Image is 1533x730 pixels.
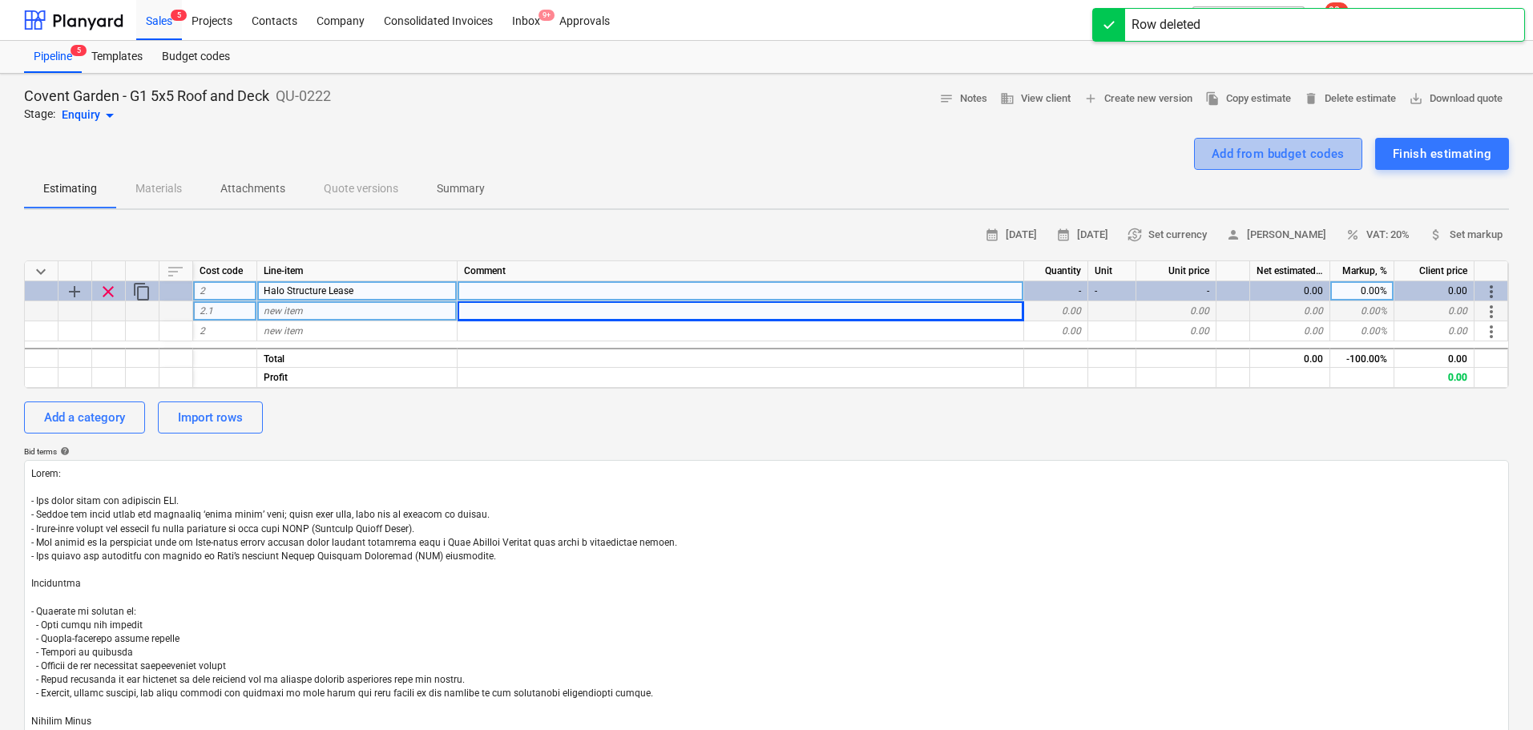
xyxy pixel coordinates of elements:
[158,401,263,434] button: Import rows
[939,91,954,106] span: notes
[1375,138,1509,170] button: Finish estimating
[1024,261,1088,281] div: Quantity
[1402,87,1509,111] button: Download quote
[1226,226,1326,244] span: [PERSON_NAME]
[31,262,50,281] span: Collapse all categories
[257,348,458,368] div: Total
[1250,348,1330,368] div: 0.00
[939,90,987,108] span: Notes
[1297,87,1402,111] button: Delete estimate
[1304,90,1396,108] span: Delete estimate
[200,305,213,317] span: 2.1
[257,261,458,281] div: Line-item
[985,226,1037,244] span: [DATE]
[1088,281,1136,301] div: -
[1000,90,1071,108] span: View client
[1024,301,1088,321] div: 0.00
[1000,91,1015,106] span: business
[1220,223,1333,248] button: [PERSON_NAME]
[257,368,458,388] div: Profit
[220,180,285,197] p: Attachments
[264,325,303,337] span: new item
[1394,348,1475,368] div: 0.00
[933,87,994,111] button: Notes
[264,305,303,317] span: new item
[1205,90,1291,108] span: Copy estimate
[1330,281,1394,301] div: 0.00%
[978,223,1043,248] button: [DATE]
[1136,261,1216,281] div: Unit price
[1226,228,1241,242] span: person
[1330,348,1394,368] div: -100.00%
[1199,87,1297,111] button: Copy estimate
[71,45,87,56] span: 5
[1453,653,1533,730] iframe: Chat Widget
[1024,281,1088,301] div: -
[57,446,70,456] span: help
[1304,91,1318,106] span: delete
[1422,223,1509,248] button: Set markup
[152,41,240,73] a: Budget codes
[1077,87,1199,111] button: Create new version
[62,106,119,125] div: Enquiry
[132,282,151,301] span: Duplicate category
[99,282,118,301] span: Remove row
[1330,321,1394,341] div: 0.00%
[1194,138,1362,170] button: Add from budget codes
[82,41,152,73] a: Templates
[276,87,331,106] p: QU-0222
[24,41,82,73] div: Pipeline
[1409,91,1423,106] span: save_alt
[1482,302,1501,321] span: More actions
[1128,228,1142,242] span: currency_exchange
[539,10,555,21] span: 9+
[1394,368,1475,388] div: 0.00
[171,10,187,21] span: 5
[1050,223,1115,248] button: [DATE]
[1429,226,1503,244] span: Set markup
[437,180,485,197] p: Summary
[1345,226,1410,244] span: VAT: 20%
[200,325,205,337] span: 2
[1482,282,1501,301] span: More actions
[100,106,119,125] span: arrow_drop_down
[458,261,1024,281] div: Comment
[1250,301,1330,321] div: 0.00
[1024,321,1088,341] div: 0.00
[65,282,84,301] span: Add sub category to row
[1132,15,1200,34] div: Row deleted
[1394,321,1475,341] div: 0.00
[1136,321,1216,341] div: 0.00
[24,87,269,106] p: Covent Garden - G1 5x5 Roof and Deck
[1083,91,1098,106] span: add
[43,180,97,197] p: Estimating
[24,41,82,73] a: Pipeline5
[1136,281,1216,301] div: -
[200,285,205,296] span: 2
[24,401,145,434] button: Add a category
[193,261,257,281] div: Cost code
[985,228,999,242] span: calendar_month
[44,407,125,428] div: Add a category
[1394,281,1475,301] div: 0.00
[1393,143,1491,164] div: Finish estimating
[1136,301,1216,321] div: 0.00
[1250,261,1330,281] div: Net estimated cost
[1083,90,1192,108] span: Create new version
[1212,143,1345,164] div: Add from budget codes
[1429,228,1443,242] span: attach_money
[24,106,55,125] p: Stage:
[1128,226,1207,244] span: Set currency
[1056,226,1108,244] span: [DATE]
[1482,322,1501,341] span: More actions
[1330,301,1394,321] div: 0.00%
[1339,223,1416,248] button: VAT: 20%
[1409,90,1503,108] span: Download quote
[994,87,1077,111] button: View client
[1056,228,1071,242] span: calendar_month
[1121,223,1213,248] button: Set currency
[1330,261,1394,281] div: Markup, %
